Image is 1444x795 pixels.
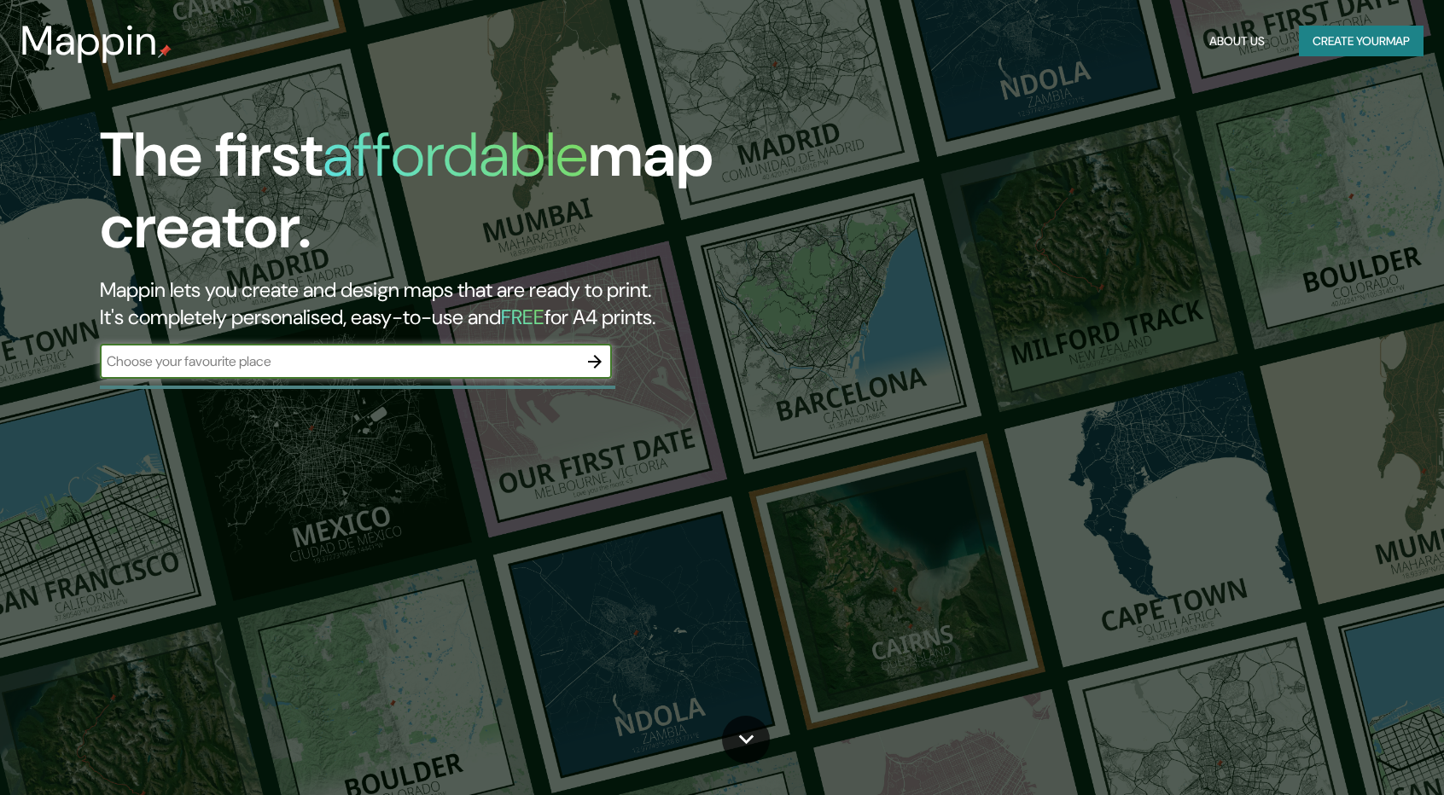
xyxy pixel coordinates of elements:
img: mappin-pin [158,44,172,58]
button: About Us [1202,26,1272,57]
h5: FREE [501,304,544,330]
h2: Mappin lets you create and design maps that are ready to print. It's completely personalised, eas... [100,276,822,331]
input: Choose your favourite place [100,351,578,371]
button: Create yourmap [1299,26,1424,57]
h3: Mappin [20,17,158,65]
h1: The first map creator. [100,119,822,276]
h1: affordable [323,115,588,194]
